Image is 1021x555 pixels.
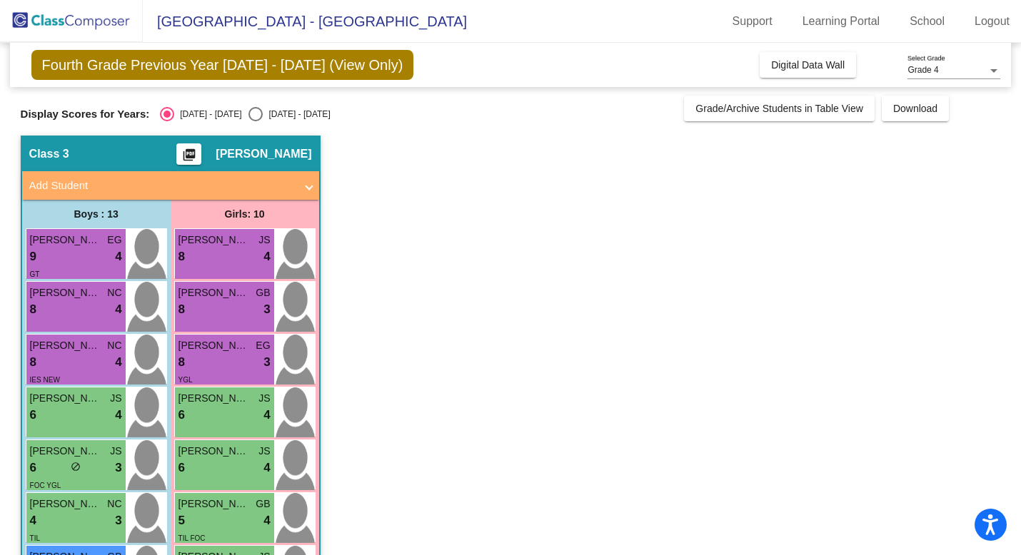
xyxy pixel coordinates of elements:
[30,353,36,372] span: 8
[178,391,250,406] span: [PERSON_NAME]
[30,511,36,530] span: 4
[893,103,937,114] span: Download
[171,200,319,228] div: Girls: 10
[256,285,270,300] span: GB
[30,300,36,319] span: 8
[143,10,467,33] span: [GEOGRAPHIC_DATA] - [GEOGRAPHIC_DATA]
[263,248,270,266] span: 4
[178,406,185,424] span: 6
[898,10,956,33] a: School
[115,353,121,372] span: 4
[181,148,198,168] mat-icon: picture_as_pdf
[115,406,121,424] span: 4
[178,497,250,511] span: [PERSON_NAME]
[907,65,938,75] span: Grade 4
[721,10,784,33] a: Support
[178,248,185,266] span: 8
[178,233,250,248] span: [PERSON_NAME]
[29,178,295,194] mat-panel-title: Add Student
[684,96,875,121] button: Grade/Archive Students in Table View
[258,391,270,406] span: JS
[115,300,121,319] span: 4
[30,497,101,511] span: [PERSON_NAME]
[263,300,270,319] span: 3
[178,534,206,542] span: TIL FOC
[695,103,863,114] span: Grade/Archive Students in Table View
[31,50,414,80] span: Fourth Grade Previous Year [DATE] - [DATE] (View Only)
[178,300,185,319] span: 8
[178,511,185,530] span: 5
[21,108,150,121] span: Display Scores for Years:
[760,52,856,78] button: Digital Data Wall
[174,108,241,121] div: [DATE] - [DATE]
[256,497,270,511] span: GB
[160,107,330,121] mat-radio-group: Select an option
[22,171,319,200] mat-expansion-panel-header: Add Student
[791,10,892,33] a: Learning Portal
[882,96,949,121] button: Download
[71,462,81,472] span: do_not_disturb_alt
[115,248,121,266] span: 4
[178,338,250,353] span: [PERSON_NAME]
[30,482,61,489] span: FOC YGL
[110,444,121,459] span: JS
[30,444,101,459] span: [PERSON_NAME] [PERSON_NAME]
[107,233,121,248] span: EG
[178,353,185,372] span: 8
[107,497,121,511] span: NC
[771,59,845,71] span: Digital Data Wall
[115,459,121,477] span: 3
[176,143,201,165] button: Print Students Details
[263,511,270,530] span: 4
[30,376,60,384] span: IES NEW
[178,444,250,459] span: [PERSON_NAME]
[115,511,121,530] span: 3
[256,338,270,353] span: EG
[258,444,270,459] span: JS
[263,406,270,424] span: 4
[263,108,330,121] div: [DATE] - [DATE]
[30,285,101,300] span: [PERSON_NAME] [PERSON_NAME]
[30,233,101,248] span: [PERSON_NAME]
[263,353,270,372] span: 3
[30,248,36,266] span: 9
[963,10,1021,33] a: Logout
[110,391,121,406] span: JS
[263,459,270,477] span: 4
[22,200,171,228] div: Boys : 13
[107,338,121,353] span: NC
[216,147,311,161] span: [PERSON_NAME]
[178,459,185,477] span: 6
[178,285,250,300] span: [PERSON_NAME]
[107,285,121,300] span: NC
[30,459,36,477] span: 6
[30,534,40,542] span: TIL
[29,147,69,161] span: Class 3
[30,338,101,353] span: [PERSON_NAME]
[30,406,36,424] span: 6
[30,270,40,278] span: GT
[30,391,101,406] span: [PERSON_NAME]
[178,376,193,384] span: YGL
[258,233,270,248] span: JS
